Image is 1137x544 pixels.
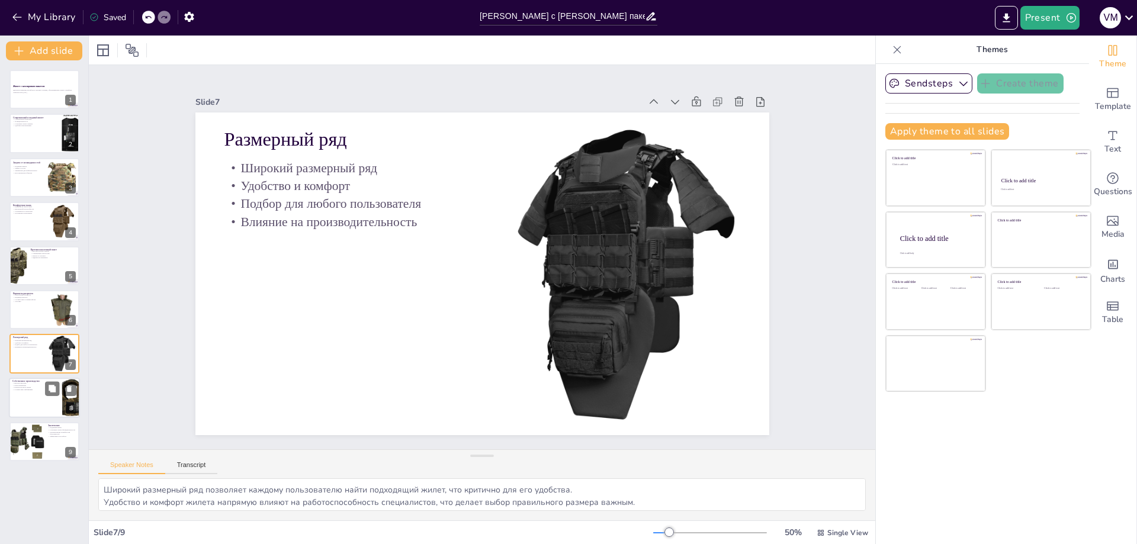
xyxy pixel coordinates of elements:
p: Надежный выбор [48,427,76,429]
p: Широкий размерный ряд [224,159,454,177]
p: Долговечность материала [13,213,44,215]
p: Собственное производство [12,379,59,383]
div: Layout [94,41,113,60]
p: Современный и модный жилет [13,115,59,119]
div: Click to add title [892,156,977,160]
p: Индивидуальность [13,296,44,298]
div: Click to add text [950,287,977,290]
div: 6 [9,290,79,329]
p: Размерный ряд [224,126,454,153]
span: Text [1104,143,1121,156]
div: Add text boxes [1089,121,1136,163]
div: 7 [65,359,76,370]
div: 5 [9,246,79,285]
button: Present [1020,6,1080,30]
p: Эстетика [13,301,44,303]
div: Add a table [1089,291,1136,334]
button: Duplicate Slide [45,381,59,395]
div: 5 [65,271,76,282]
strong: Жилет с кевларовым пакетом [13,85,44,88]
p: Влияние на производительность [224,213,454,230]
p: Современные технологии [30,252,76,255]
p: Эффективность в работе [48,435,76,437]
div: 1 [9,70,79,109]
span: Questions [1094,185,1132,198]
div: Get real-time input from your audience [1089,163,1136,206]
p: Подбор для любого пользователя [224,195,454,213]
button: Transcript [165,461,218,474]
div: 8 [9,378,80,418]
span: Single View [827,528,868,537]
div: 9 [65,447,76,458]
button: Apply theme to all slides [885,123,1009,140]
p: Приятная на ощупь ткань [13,206,44,208]
div: Add ready made slides [1089,78,1136,121]
div: 2 [65,139,76,150]
div: Click to add text [892,287,919,290]
p: Удобство и комфорт [13,342,41,345]
textarea: Широкий размерный ряд позволяет каждому пользователю найти подходящий жилет, что критично для его... [98,478,866,511]
p: Размерный ряд [13,336,41,339]
p: Надежная защита [13,165,44,168]
span: Charts [1100,273,1125,286]
button: Sendsteps [885,73,972,94]
p: Современные тенденции [13,118,59,120]
div: Click to add text [1044,287,1081,290]
div: Click to add title [892,280,977,284]
div: Add charts and graphs [1089,249,1136,291]
p: Заключение [48,424,76,427]
div: 9 [9,422,79,461]
p: Сочетание стиля и защиты [13,123,59,125]
p: Соответствие условиям работы [13,298,44,301]
p: Защита от неожиданностей [13,161,44,165]
div: Slide 7 / 9 [94,527,653,538]
p: Подбор для любого пользователя [13,344,41,346]
span: Position [125,43,139,57]
div: 6 [65,315,76,326]
button: Speaker Notes [98,461,165,474]
div: Click to add text [998,287,1035,290]
p: Удобство и комфорт [224,177,454,195]
div: Click to add title [998,280,1083,284]
span: Theme [1099,57,1126,70]
p: Устойчивость к нагрузкам [13,210,44,213]
div: Add images, graphics, shapes or video [1089,206,1136,249]
div: 4 [65,227,76,238]
p: Удобство использования [13,124,59,127]
div: 50 % [779,527,807,538]
p: Сочетание стиля и функциональности [48,429,76,431]
p: Широкий размерный ряд [13,340,41,342]
div: 3 [65,183,76,194]
p: Разнообразие расцветок [13,294,44,297]
p: Влияние на производительность [13,346,41,349]
button: Export to PowerPoint [995,6,1018,30]
p: Экипировка для профессионалов [13,169,44,172]
p: Generated with [URL] [13,91,76,94]
p: Высокая степень защиты [30,250,76,252]
div: 7 [9,334,79,373]
p: Соответствие требованиям [12,388,59,391]
div: Click to add title [900,234,976,242]
div: Slide 7 [195,96,641,108]
div: Saved [89,12,126,23]
div: Click to add text [892,163,977,166]
span: Media [1101,228,1125,241]
p: Защита от угроз [13,168,44,170]
div: 2 [9,114,79,153]
div: Click to add title [998,218,1083,222]
div: Change the overall theme [1089,36,1136,78]
p: Противоосколочный пакет [30,247,76,251]
p: Themes [907,36,1077,64]
button: My Library [9,8,81,27]
div: 3 [9,158,79,197]
p: Защита от осколков [30,255,76,257]
p: Удовлетворение потребностей пользователей [48,431,76,435]
input: Insert title [480,8,645,25]
button: Add slide [6,41,82,60]
button: Delete Slide [62,381,76,395]
button: V M [1100,6,1121,30]
div: Click to add title [1001,178,1080,184]
p: Надежность материала [30,256,76,259]
p: Восстановление объектов [13,172,44,174]
div: V M [1100,7,1121,28]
